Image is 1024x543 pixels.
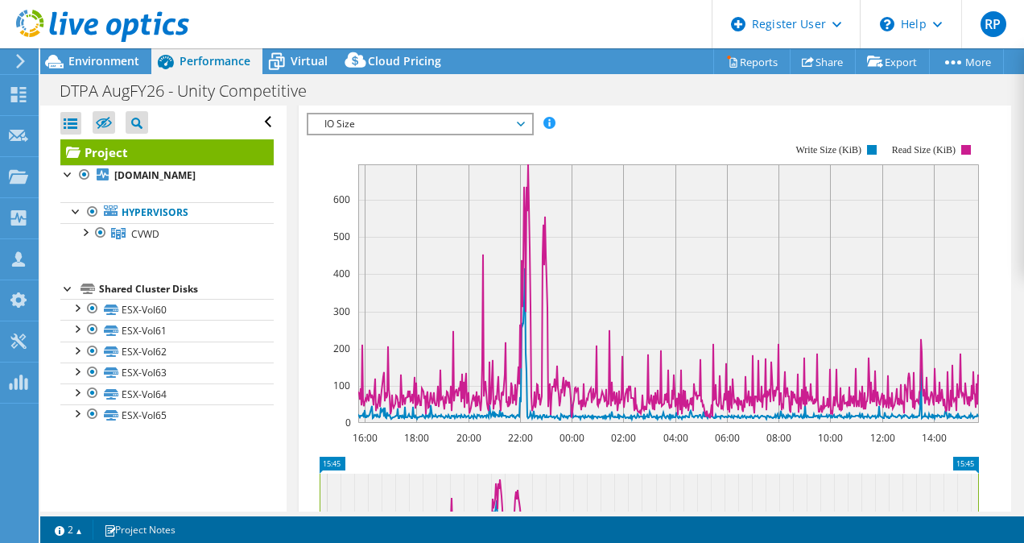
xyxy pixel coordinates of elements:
[60,139,274,165] a: Project
[981,11,1006,37] span: RP
[368,53,441,68] span: Cloud Pricing
[507,431,532,445] text: 22:00
[333,230,350,243] text: 500
[60,363,274,383] a: ESX-Vol63
[60,404,274,425] a: ESX-Vol65
[131,227,159,241] span: CVWD
[291,53,328,68] span: Virtual
[93,520,187,540] a: Project Notes
[610,431,635,445] text: 02:00
[766,431,791,445] text: 08:00
[817,431,842,445] text: 10:00
[333,305,350,318] text: 300
[714,431,739,445] text: 06:00
[921,431,946,445] text: 14:00
[790,49,856,74] a: Share
[869,431,894,445] text: 12:00
[795,144,861,155] text: Write Size (KiB)
[60,202,274,223] a: Hypervisors
[713,49,791,74] a: Reports
[60,342,274,363] a: ESX-Vol62
[114,168,196,182] b: [DOMAIN_NAME]
[180,53,250,68] span: Performance
[60,165,274,186] a: [DOMAIN_NAME]
[891,144,955,155] text: Read Size (KiB)
[99,280,274,299] div: Shared Cluster Disks
[333,342,350,355] text: 200
[333,379,350,392] text: 100
[333,193,350,206] text: 600
[663,431,687,445] text: 04:00
[68,53,139,68] span: Environment
[316,114,523,134] span: IO Size
[855,49,930,74] a: Export
[456,431,481,445] text: 20:00
[52,82,332,100] h1: DTPA AugFY26 - Unity Competitive
[880,17,894,31] svg: \n
[333,267,350,280] text: 400
[559,431,584,445] text: 00:00
[60,299,274,320] a: ESX-Vol60
[60,223,274,244] a: CVWD
[929,49,1004,74] a: More
[352,431,377,445] text: 16:00
[43,520,93,540] a: 2
[345,416,351,429] text: 0
[403,431,428,445] text: 18:00
[60,320,274,341] a: ESX-Vol61
[60,383,274,404] a: ESX-Vol64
